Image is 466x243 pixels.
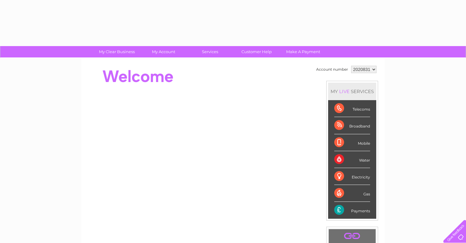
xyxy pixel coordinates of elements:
[138,46,189,57] a: My Account
[185,46,235,57] a: Services
[338,88,351,94] div: LIVE
[231,46,282,57] a: Customer Help
[334,168,370,185] div: Electricity
[92,46,142,57] a: My Clear Business
[334,185,370,202] div: Gas
[328,83,376,100] div: MY SERVICES
[315,64,350,75] td: Account number
[334,100,370,117] div: Telecoms
[278,46,328,57] a: Make A Payment
[334,151,370,168] div: Water
[334,202,370,218] div: Payments
[334,117,370,134] div: Broadband
[330,231,374,241] a: .
[334,134,370,151] div: Mobile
